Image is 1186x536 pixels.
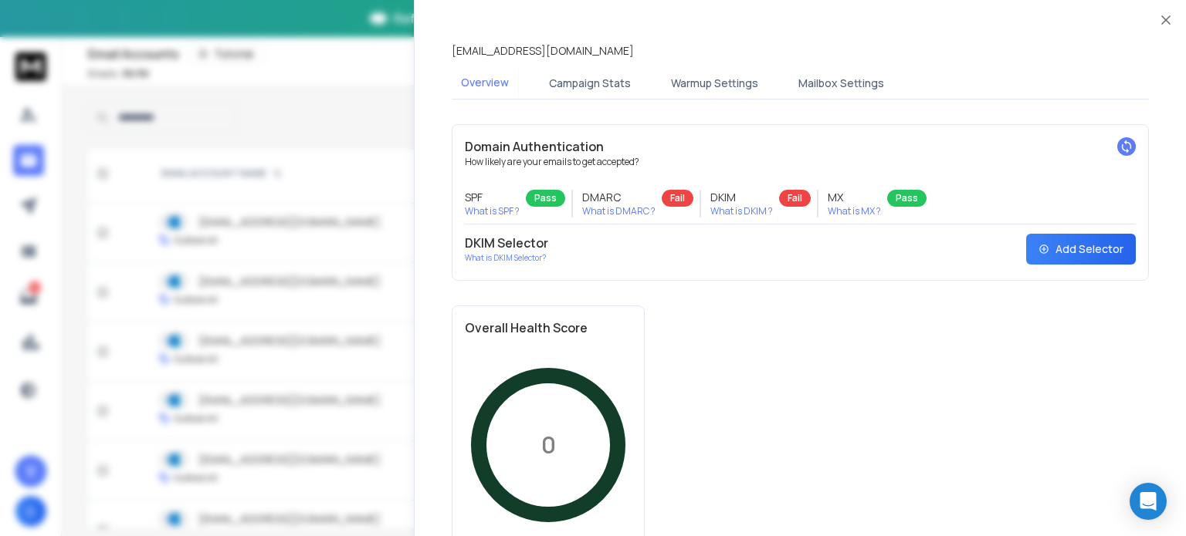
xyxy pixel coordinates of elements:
h2: Domain Authentication [465,137,1136,156]
div: Open Intercom Messenger [1130,483,1167,520]
button: Overview [452,66,518,101]
h2: Overall Health Score [465,319,632,337]
div: Fail [662,190,693,207]
p: [EMAIL_ADDRESS][DOMAIN_NAME] [452,43,634,59]
p: What is SPF ? [465,205,520,217]
p: How likely are your emails to get accepted? [465,156,1136,168]
p: What is MX ? [828,205,881,217]
button: Campaign Stats [540,66,640,100]
p: What is DKIM ? [710,205,773,217]
div: Fail [779,190,811,207]
h3: DMARC [582,190,656,205]
div: Pass [526,190,565,207]
h3: MX [828,190,881,205]
p: What is DKIM Selector? [465,252,548,264]
div: Pass [887,190,927,207]
p: What is DMARC ? [582,205,656,217]
h3: DKIM [710,190,773,205]
h2: DKIM Selector [465,234,548,252]
button: Add Selector [1026,234,1136,265]
button: Mailbox Settings [789,66,893,100]
button: Warmup Settings [662,66,768,100]
h3: SPF [465,190,520,205]
p: 0 [541,431,556,459]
